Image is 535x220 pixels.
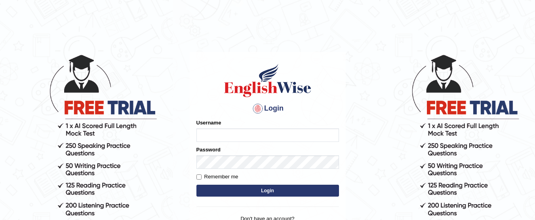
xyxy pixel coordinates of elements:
label: Username [196,119,221,126]
label: Remember me [196,173,238,181]
img: Logo of English Wise sign in for intelligent practice with AI [223,63,313,98]
input: Remember me [196,174,202,180]
h4: Login [196,102,339,115]
label: Password [196,146,221,153]
button: Login [196,185,339,197]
